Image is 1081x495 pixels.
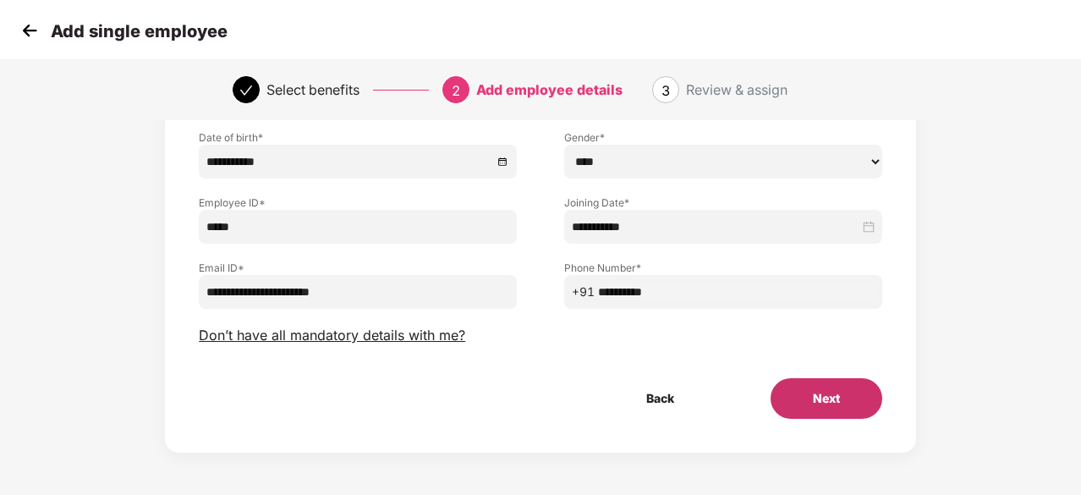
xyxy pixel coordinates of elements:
[452,82,460,99] span: 2
[199,130,517,145] label: Date of birth
[17,18,42,43] img: svg+xml;base64,PHN2ZyB4bWxucz0iaHR0cDovL3d3dy53My5vcmcvMjAwMC9zdmciIHdpZHRoPSIzMCIgaGVpZ2h0PSIzMC...
[51,21,228,41] p: Add single employee
[564,261,882,275] label: Phone Number
[199,195,517,210] label: Employee ID
[199,327,465,344] span: Don’t have all mandatory details with me?
[239,84,253,97] span: check
[604,378,716,419] button: Back
[266,76,359,103] div: Select benefits
[476,76,623,103] div: Add employee details
[564,130,882,145] label: Gender
[564,195,882,210] label: Joining Date
[686,76,787,103] div: Review & assign
[199,261,517,275] label: Email ID
[572,283,595,301] span: +91
[771,378,882,419] button: Next
[661,82,670,99] span: 3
